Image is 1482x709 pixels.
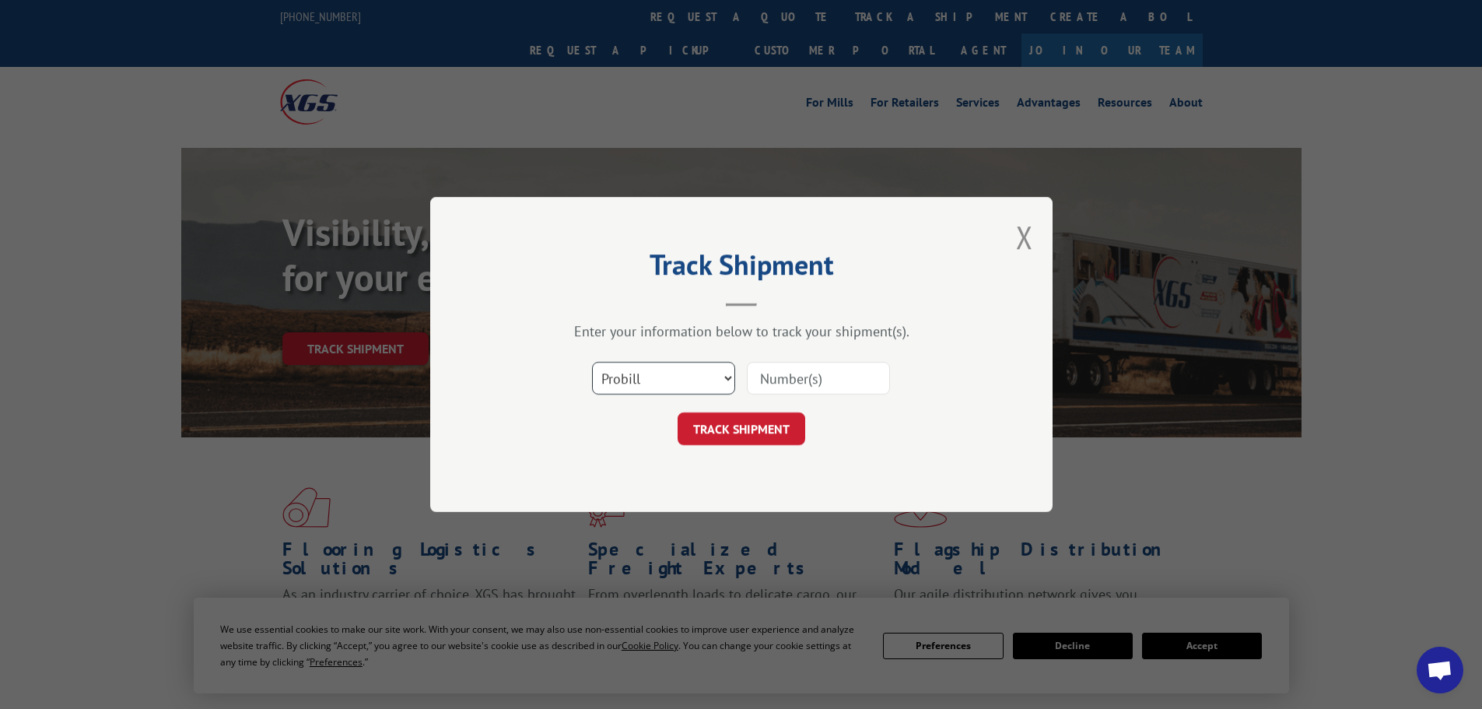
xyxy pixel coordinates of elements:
[508,254,975,283] h2: Track Shipment
[747,362,890,395] input: Number(s)
[1417,647,1463,693] div: Open chat
[1016,216,1033,258] button: Close modal
[678,412,805,445] button: TRACK SHIPMENT
[508,322,975,340] div: Enter your information below to track your shipment(s).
